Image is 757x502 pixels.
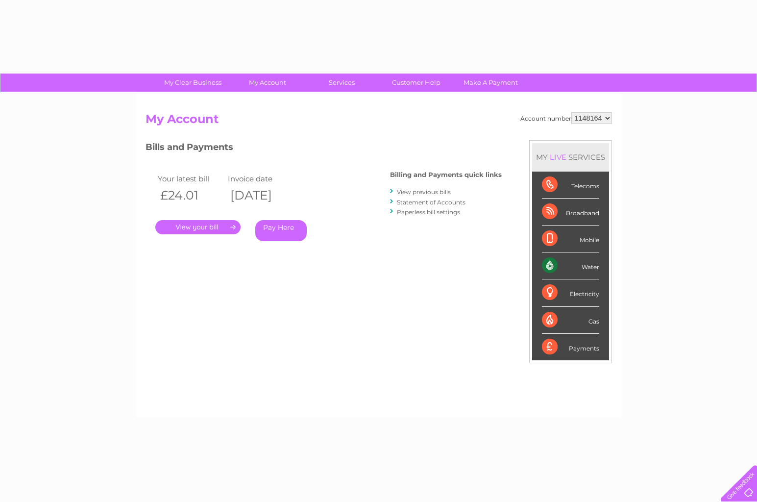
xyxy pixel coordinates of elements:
div: Payments [542,334,599,360]
div: Water [542,252,599,279]
h3: Bills and Payments [146,140,502,157]
a: Statement of Accounts [397,199,465,206]
h2: My Account [146,112,612,131]
a: Customer Help [376,74,457,92]
h4: Billing and Payments quick links [390,171,502,178]
a: Make A Payment [450,74,531,92]
td: Your latest bill [155,172,226,185]
a: My Clear Business [152,74,233,92]
a: . [155,220,241,234]
a: Pay Here [255,220,307,241]
td: Invoice date [225,172,296,185]
div: Telecoms [542,172,599,199]
div: Gas [542,307,599,334]
a: View previous bills [397,188,451,196]
a: Services [301,74,382,92]
a: My Account [227,74,308,92]
th: [DATE] [225,185,296,205]
div: MY SERVICES [532,143,609,171]
a: Paperless bill settings [397,208,460,216]
div: Broadband [542,199,599,226]
div: Mobile [542,226,599,252]
div: Electricity [542,279,599,306]
div: LIVE [548,152,568,162]
th: £24.01 [155,185,226,205]
div: Account number [520,112,612,124]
